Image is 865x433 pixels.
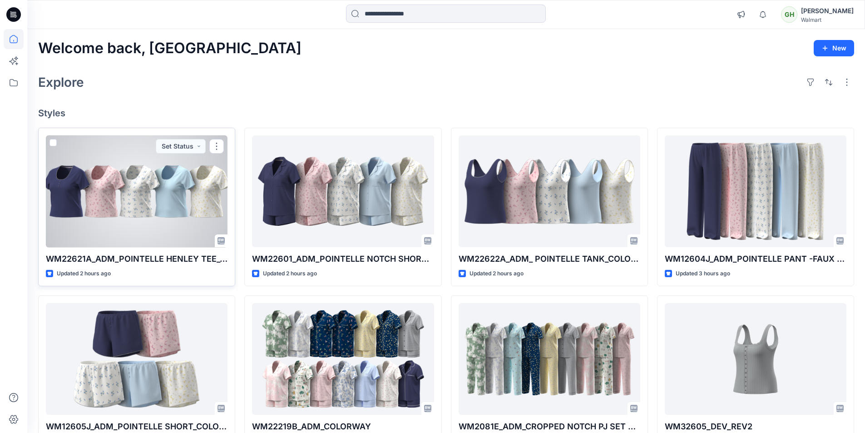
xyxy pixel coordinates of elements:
[38,75,84,90] h2: Explore
[459,420,640,433] p: WM2081E_ADM_CROPPED NOTCH PJ SET w/ STRAIGHT HEM TOP_COLORWAY
[46,303,227,415] a: WM12605J_ADM_POINTELLE SHORT_COLORWAY
[801,16,854,23] div: Walmart
[46,253,227,265] p: WM22621A_ADM_POINTELLE HENLEY TEE_COLORWAY
[665,135,846,248] a: WM12604J_ADM_POINTELLE PANT -FAUX FLY & BUTTONS + PICOT_COLORWAY
[665,303,846,415] a: WM32605_DEV_REV2
[252,253,434,265] p: WM22601_ADM_POINTELLE NOTCH SHORTIE_COLORWAY
[38,40,302,57] h2: Welcome back, [GEOGRAPHIC_DATA]
[665,420,846,433] p: WM32605_DEV_REV2
[38,108,854,119] h4: Styles
[470,269,524,279] p: Updated 2 hours ago
[46,420,227,433] p: WM12605J_ADM_POINTELLE SHORT_COLORWAY
[665,253,846,265] p: WM12604J_ADM_POINTELLE PANT -FAUX FLY & BUTTONS + PICOT_COLORWAY
[252,303,434,415] a: WM22219B_ADM_COLORWAY
[252,135,434,248] a: WM22601_ADM_POINTELLE NOTCH SHORTIE_COLORWAY
[459,253,640,265] p: WM22622A_ADM_ POINTELLE TANK_COLORWAY
[46,135,227,248] a: WM22621A_ADM_POINTELLE HENLEY TEE_COLORWAY
[676,269,730,279] p: Updated 3 hours ago
[814,40,854,56] button: New
[252,420,434,433] p: WM22219B_ADM_COLORWAY
[459,135,640,248] a: WM22622A_ADM_ POINTELLE TANK_COLORWAY
[57,269,111,279] p: Updated 2 hours ago
[801,5,854,16] div: [PERSON_NAME]
[781,6,797,23] div: GH
[263,269,317,279] p: Updated 2 hours ago
[459,303,640,415] a: WM2081E_ADM_CROPPED NOTCH PJ SET w/ STRAIGHT HEM TOP_COLORWAY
